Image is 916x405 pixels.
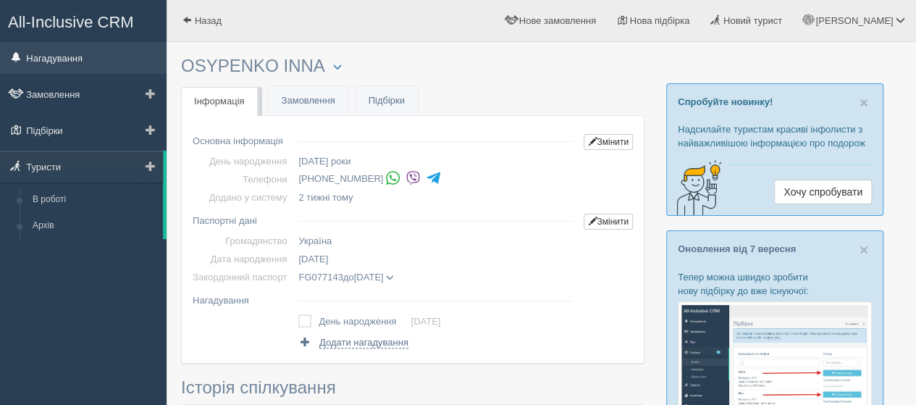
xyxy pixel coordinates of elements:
td: Додано у систему [193,188,293,206]
a: [DATE] [411,316,440,327]
td: День народження [193,152,293,170]
a: Змінити [584,214,633,230]
span: Новий турист [723,15,782,26]
a: Хочу спробувати [774,180,872,204]
a: Інформація [181,87,258,117]
span: [DATE] [354,272,384,283]
span: до [298,272,394,283]
a: Оновлення від 7 вересня [678,243,796,254]
a: В роботі [26,187,163,213]
span: All-Inclusive CRM [8,13,134,31]
span: × [860,241,868,258]
span: Нова підбірка [630,15,690,26]
td: Телефони [193,170,293,188]
img: whatsapp-colored.svg [385,170,400,185]
a: All-Inclusive CRM [1,1,166,41]
span: Інформація [194,96,245,107]
td: Паспортні дані [193,206,293,232]
td: [DATE] роки [293,152,578,170]
p: Надсилайте туристам красиві інфолисти з найважливішою інформацією про подорож [678,122,872,150]
p: Тепер можна швидко зробити нову підбірку до вже існуючої: [678,270,872,298]
span: Нове замовлення [519,15,596,26]
a: Підбірки [356,86,418,116]
span: FG077143 [298,272,343,283]
img: creative-idea-2907357.png [667,159,725,217]
td: День народження [319,312,411,332]
button: Close [860,95,868,110]
td: Дата народження [193,250,293,268]
img: telegram-colored-4375108.svg [426,170,441,185]
button: Close [860,242,868,257]
span: [PERSON_NAME] [815,15,893,26]
img: viber-colored.svg [406,170,421,185]
a: Архів [26,213,163,239]
a: Додати нагадування [298,335,408,349]
span: Назад [195,15,222,26]
span: 2 тижні тому [298,192,353,203]
td: Громадянство [193,232,293,250]
td: Закордонний паспорт [193,268,293,286]
span: Додати нагадування [319,337,408,348]
td: Нагадування [193,286,293,309]
span: × [860,94,868,111]
span: [DATE] [298,254,328,264]
p: Спробуйте новинку! [678,95,872,109]
a: Замовлення [269,86,348,116]
td: Україна [293,232,578,250]
h3: OSYPENKO INNA [181,57,644,76]
td: Основна інформація [193,127,293,152]
li: [PHONE_NUMBER] [298,169,578,189]
h3: Історія спілкування [181,378,644,397]
a: Змінити [584,134,633,150]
